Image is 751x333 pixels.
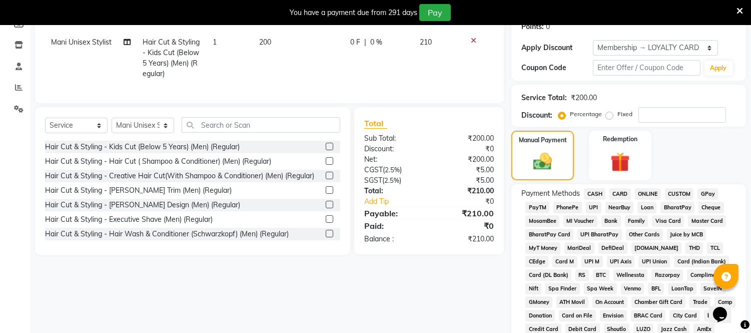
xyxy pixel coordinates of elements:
span: GPay [697,188,718,200]
span: 0 F [350,37,360,48]
span: 2.5% [384,176,399,184]
span: SaveIN [700,283,725,294]
span: Total [364,118,387,129]
span: Card on File [559,310,596,321]
span: Spa Finder [545,283,580,294]
span: Loan [637,202,656,213]
div: Payable: [357,207,429,219]
span: ATH Movil [556,296,588,308]
span: Complimentary [687,269,732,281]
div: Net: [357,154,429,165]
span: UPI [586,202,601,213]
span: DefiDeal [598,242,627,254]
span: UPI Union [638,256,670,267]
div: ₹5.00 [429,175,502,186]
div: ₹0 [429,144,502,154]
div: Hair Cut & Styling - Executive Shave (Men) (Regular) [45,214,213,225]
div: Service Total: [521,93,567,103]
span: MI Voucher [563,215,597,227]
span: ONLINE [635,188,661,200]
span: On Account [592,296,627,308]
span: BharatPay [660,202,694,213]
span: Visa Card [652,215,684,227]
span: 210 [420,38,432,47]
span: 1 [213,38,217,47]
label: Redemption [603,135,637,144]
span: Wellnessta [613,269,648,281]
span: BharatPay Card [525,229,573,240]
div: Points: [521,22,544,32]
div: ₹200.00 [429,154,502,165]
div: ( ) [357,175,429,186]
div: ₹200.00 [571,93,597,103]
span: CASH [584,188,605,200]
label: Percentage [570,110,602,119]
span: Donation [525,310,555,321]
button: Pay [419,4,451,21]
span: 200 [259,38,271,47]
span: CEdge [525,256,548,267]
div: Hair Cut & Styling - Hair Wash & Conditioner (Schwarzkopf) (Men) (Regular) [45,229,289,239]
div: ₹210.00 [429,186,502,196]
span: UPI Axis [607,256,635,267]
span: BFL [648,283,664,294]
span: City Card [669,310,700,321]
span: PayTM [525,202,549,213]
span: Mani Unisex Stylist [51,38,112,47]
div: ₹210.00 [429,234,502,244]
span: SGST [364,176,382,185]
span: Card M [552,256,577,267]
span: UPI M [581,256,603,267]
img: _gift.svg [604,150,636,174]
span: Trade [689,296,710,308]
span: 0 % [370,37,382,48]
label: Manual Payment [519,136,567,145]
label: Fixed [617,110,632,119]
span: Card (DL Bank) [525,269,571,281]
span: MosamBee [525,215,559,227]
div: ₹200.00 [429,133,502,144]
div: Sub Total: [357,133,429,144]
span: Envision [600,310,627,321]
div: ₹5.00 [429,165,502,175]
span: Family [625,215,648,227]
span: Other Cards [626,229,663,240]
span: GMoney [525,296,552,308]
span: BRAC Card [631,310,666,321]
div: Balance : [357,234,429,244]
div: ( ) [357,165,429,175]
span: Spa Week [584,283,617,294]
span: Juice by MCB [667,229,706,240]
div: ₹0 [441,196,502,207]
span: Payment Methods [521,188,580,199]
div: Discount: [521,110,552,121]
div: Total: [357,186,429,196]
span: NearBuy [605,202,634,213]
span: Card (Indian Bank) [674,256,729,267]
div: 0 [546,22,550,32]
div: Hair Cut & Styling - Creative Hair Cut(With Shampoo & Conditioner) (Men) (Regular) [45,171,314,181]
span: RS [575,269,589,281]
span: bKash [704,310,726,321]
span: Cheque [698,202,724,213]
span: UPI BharatPay [577,229,622,240]
span: BTC [593,269,609,281]
div: Discount: [357,144,429,154]
span: Bank [601,215,621,227]
span: Hair Cut & Styling - Kids Cut (Below 5 Years) (Men) (Regular) [143,38,200,78]
div: Hair Cut & Styling - [PERSON_NAME] Design (Men) (Regular) [45,200,240,210]
span: MariDeal [564,242,594,254]
input: Enter Offer / Coupon Code [593,60,700,76]
div: Hair Cut & Styling - Kids Cut (Below 5 Years) (Men) (Regular) [45,142,240,152]
div: ₹210.00 [429,207,502,219]
div: ₹0 [429,220,502,232]
iframe: chat widget [709,293,741,323]
span: | [364,37,366,48]
div: Coupon Code [521,63,593,73]
img: _cash.svg [527,151,557,172]
span: TCL [707,242,723,254]
a: Add Tip [357,196,441,207]
span: 2.5% [385,166,400,174]
div: Hair Cut & Styling - [PERSON_NAME] Trim (Men) (Regular) [45,185,232,196]
span: Razorpay [651,269,683,281]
